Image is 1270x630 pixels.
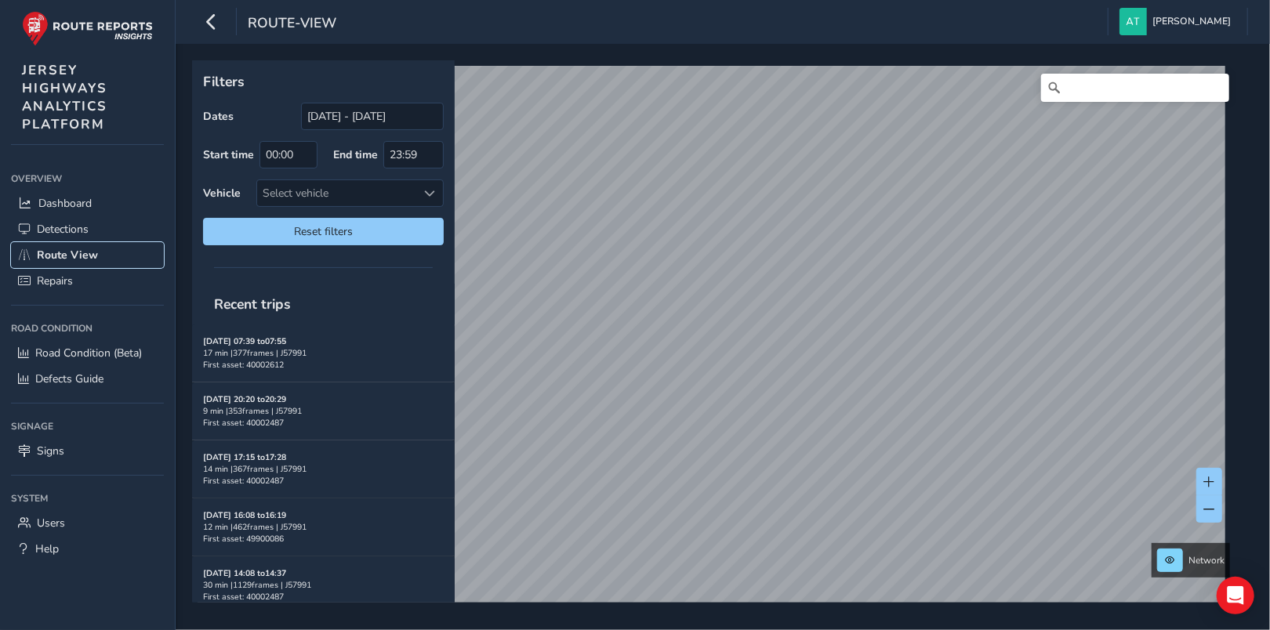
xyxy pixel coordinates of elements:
span: [PERSON_NAME] [1152,8,1231,35]
input: Search [1041,74,1229,102]
span: Signs [37,444,64,458]
span: Help [35,541,59,556]
a: Help [11,536,164,562]
label: Dates [203,109,234,124]
img: rr logo [22,11,153,46]
div: Road Condition [11,317,164,340]
div: 17 min | 377 frames | J57991 [203,347,444,359]
span: Road Condition (Beta) [35,346,142,360]
img: diamond-layout [1119,8,1147,35]
label: Vehicle [203,186,241,201]
button: Reset filters [203,218,444,245]
span: Recent trips [203,284,302,324]
span: JERSEY HIGHWAYS ANALYTICS PLATFORM [22,61,107,133]
div: 9 min | 353 frames | J57991 [203,405,444,417]
a: Defects Guide [11,366,164,392]
div: 30 min | 1129 frames | J57991 [203,579,444,591]
div: Open Intercom Messenger [1217,577,1254,614]
span: Defects Guide [35,371,103,386]
strong: [DATE] 16:08 to 16:19 [203,509,286,521]
span: First asset: 40002487 [203,591,284,603]
span: First asset: 40002612 [203,359,284,371]
span: First asset: 40002487 [203,475,284,487]
span: Route View [37,248,98,262]
div: 14 min | 367 frames | J57991 [203,463,444,475]
label: End time [333,147,378,162]
span: Detections [37,222,89,237]
div: Overview [11,167,164,190]
strong: [DATE] 14:08 to 14:37 [203,567,286,579]
a: Route View [11,242,164,268]
a: Repairs [11,268,164,294]
span: Repairs [37,273,73,288]
div: Signage [11,415,164,438]
div: System [11,487,164,510]
button: [PERSON_NAME] [1119,8,1236,35]
span: route-view [248,13,336,35]
p: Filters [203,71,444,92]
span: Network [1188,554,1225,567]
strong: [DATE] 07:39 to 07:55 [203,335,286,347]
span: First asset: 40002487 [203,417,284,429]
canvas: Map [198,66,1225,621]
span: Reset filters [215,224,432,239]
a: Dashboard [11,190,164,216]
div: Select vehicle [257,180,417,206]
div: 12 min | 462 frames | J57991 [203,521,444,533]
a: Signs [11,438,164,464]
span: First asset: 49900086 [203,533,284,545]
strong: [DATE] 20:20 to 20:29 [203,393,286,405]
a: Road Condition (Beta) [11,340,164,366]
label: Start time [203,147,254,162]
span: Dashboard [38,196,92,211]
strong: [DATE] 17:15 to 17:28 [203,451,286,463]
a: Users [11,510,164,536]
span: Users [37,516,65,530]
a: Detections [11,216,164,242]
